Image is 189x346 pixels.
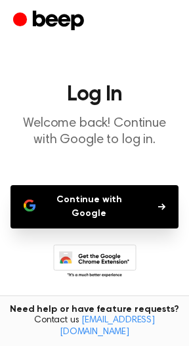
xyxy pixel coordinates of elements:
a: [EMAIL_ADDRESS][DOMAIN_NAME] [60,316,155,337]
span: Contact us [8,315,181,338]
a: Beep [13,9,87,34]
p: Welcome back! Continue with Google to log in. [10,116,178,148]
button: Continue with Google [10,185,178,228]
h1: Log In [10,84,178,105]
